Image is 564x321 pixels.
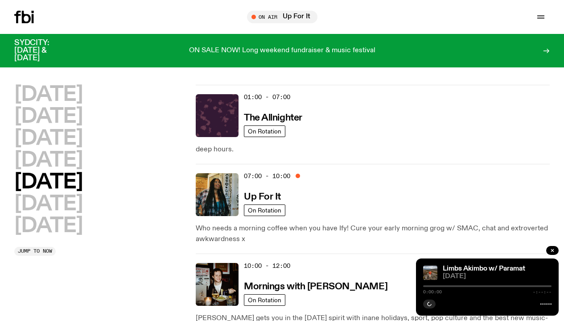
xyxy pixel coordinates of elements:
[244,280,387,292] a: Mornings with [PERSON_NAME]
[14,247,56,256] button: Jump to now
[244,262,290,270] span: 10:00 - 12:00
[247,11,317,23] button: On AirUp For It
[14,216,82,236] button: [DATE]
[244,192,281,202] h3: Up For It
[248,207,281,213] span: On Rotation
[244,282,387,292] h3: Mornings with [PERSON_NAME]
[196,173,239,216] img: Ify - a Brown Skin girl with black braided twists, looking up to the side with her tongue stickin...
[14,107,82,127] button: [DATE]
[244,191,281,202] a: Up For It
[14,172,82,192] button: [DATE]
[196,144,550,155] p: deep hours.
[14,150,82,171] button: [DATE]
[244,112,302,123] a: The Allnighter
[14,194,82,214] button: [DATE]
[244,294,285,306] a: On Rotation
[14,85,82,105] button: [DATE]
[196,263,239,306] img: Sam blankly stares at the camera, brightly lit by a camera flash wearing a hat collared shirt and...
[14,129,82,149] button: [DATE]
[244,113,302,123] h3: The Allnighter
[18,249,52,254] span: Jump to now
[244,204,285,216] a: On Rotation
[423,290,442,294] span: 0:00:00
[443,265,525,272] a: Limbs Akimbo w/ Paramat
[248,296,281,303] span: On Rotation
[248,128,281,134] span: On Rotation
[443,273,552,280] span: [DATE]
[244,93,290,101] span: 01:00 - 07:00
[244,172,290,180] span: 07:00 - 10:00
[189,47,375,55] p: ON SALE NOW! Long weekend fundraiser & music festival
[533,290,552,294] span: -:--:--
[196,223,550,245] p: Who needs a morning coffee when you have Ify! Cure your early morning grog w/ SMAC, chat and extr...
[14,39,71,62] h3: SYDCITY: [DATE] & [DATE]
[244,125,285,137] a: On Rotation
